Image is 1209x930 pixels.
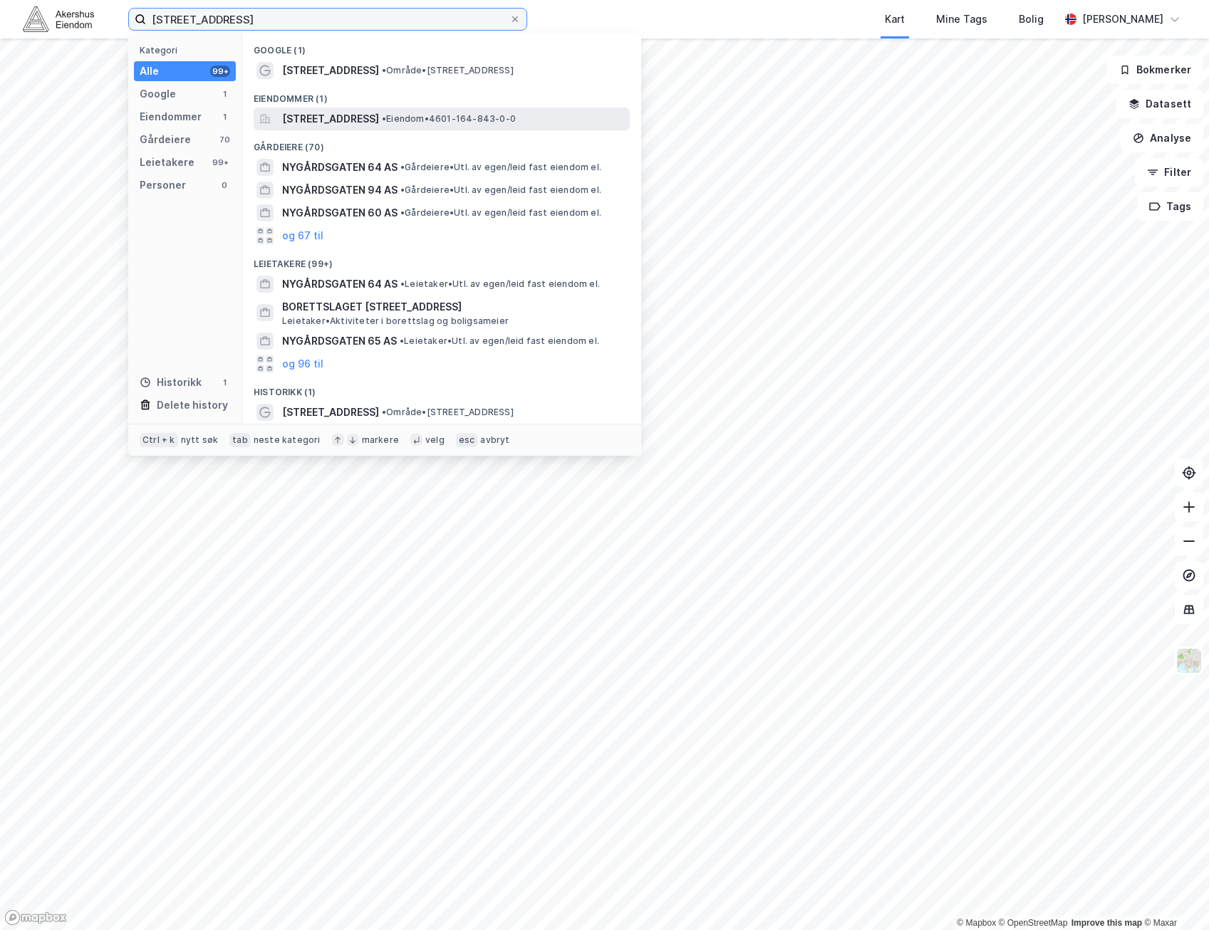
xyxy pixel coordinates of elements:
[382,65,386,75] span: •
[282,298,624,315] span: BORETTSLAGET [STREET_ADDRESS]
[282,204,398,221] span: NYGÅRDSGATEN 60 AS
[140,85,176,103] div: Google
[282,355,323,372] button: og 96 til
[282,110,379,127] span: [STREET_ADDRESS]
[382,65,514,76] span: Område • [STREET_ADDRESS]
[400,335,599,347] span: Leietaker • Utl. av egen/leid fast eiendom el.
[1107,56,1203,84] button: Bokmerker
[1082,11,1163,28] div: [PERSON_NAME]
[1138,862,1209,930] iframe: Chat Widget
[210,157,230,168] div: 99+
[282,276,398,293] span: NYGÅRDSGATEN 64 AS
[400,335,404,346] span: •
[1019,11,1044,28] div: Bolig
[282,333,397,350] span: NYGÅRDSGATEN 65 AS
[242,82,641,108] div: Eiendommer (1)
[181,434,219,446] div: nytt søk
[400,278,405,289] span: •
[229,433,251,447] div: tab
[400,162,601,173] span: Gårdeiere • Utl. av egen/leid fast eiendom el.
[140,63,159,80] div: Alle
[23,6,94,31] img: akershus-eiendom-logo.9091f326c980b4bce74ccdd9f866810c.svg
[1116,90,1203,118] button: Datasett
[425,434,445,446] div: velg
[999,918,1068,928] a: OpenStreetMap
[140,131,191,148] div: Gårdeiere
[382,113,386,124] span: •
[140,177,186,194] div: Personer
[210,66,230,77] div: 99+
[140,108,202,125] div: Eiendommer
[282,62,379,79] span: [STREET_ADDRESS]
[140,374,202,391] div: Historikk
[480,434,509,446] div: avbryt
[4,909,67,926] a: Mapbox homepage
[219,88,230,100] div: 1
[157,397,228,414] div: Delete history
[140,433,178,447] div: Ctrl + k
[146,9,509,30] input: Søk på adresse, matrikkel, gårdeiere, leietakere eller personer
[400,184,601,196] span: Gårdeiere • Utl. av egen/leid fast eiendom el.
[1135,158,1203,187] button: Filter
[242,33,641,59] div: Google (1)
[382,407,514,418] span: Område • [STREET_ADDRESS]
[219,134,230,145] div: 70
[382,113,516,125] span: Eiendom • 4601-164-843-0-0
[1138,862,1209,930] div: Kontrollprogram for chat
[254,434,321,446] div: neste kategori
[936,11,987,28] div: Mine Tags
[400,207,601,219] span: Gårdeiere • Utl. av egen/leid fast eiendom el.
[456,433,478,447] div: esc
[282,404,379,421] span: [STREET_ADDRESS]
[282,159,398,176] span: NYGÅRDSGATEN 64 AS
[400,207,405,218] span: •
[1137,192,1203,221] button: Tags
[140,45,236,56] div: Kategori
[242,130,641,156] div: Gårdeiere (70)
[400,278,600,290] span: Leietaker • Utl. av egen/leid fast eiendom el.
[140,154,194,171] div: Leietakere
[1121,124,1203,152] button: Analyse
[1072,918,1142,928] a: Improve this map
[957,918,996,928] a: Mapbox
[382,407,386,417] span: •
[242,375,641,401] div: Historikk (1)
[400,162,405,172] span: •
[362,434,399,446] div: markere
[219,111,230,122] div: 1
[885,11,905,28] div: Kart
[219,377,230,388] div: 1
[219,179,230,191] div: 0
[1176,647,1203,674] img: Z
[400,184,405,195] span: •
[242,247,641,273] div: Leietakere (99+)
[282,227,323,244] button: og 67 til
[282,182,398,199] span: NYGÅRDSGATEN 94 AS
[282,315,509,327] span: Leietaker • Aktiviteter i borettslag og boligsameier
